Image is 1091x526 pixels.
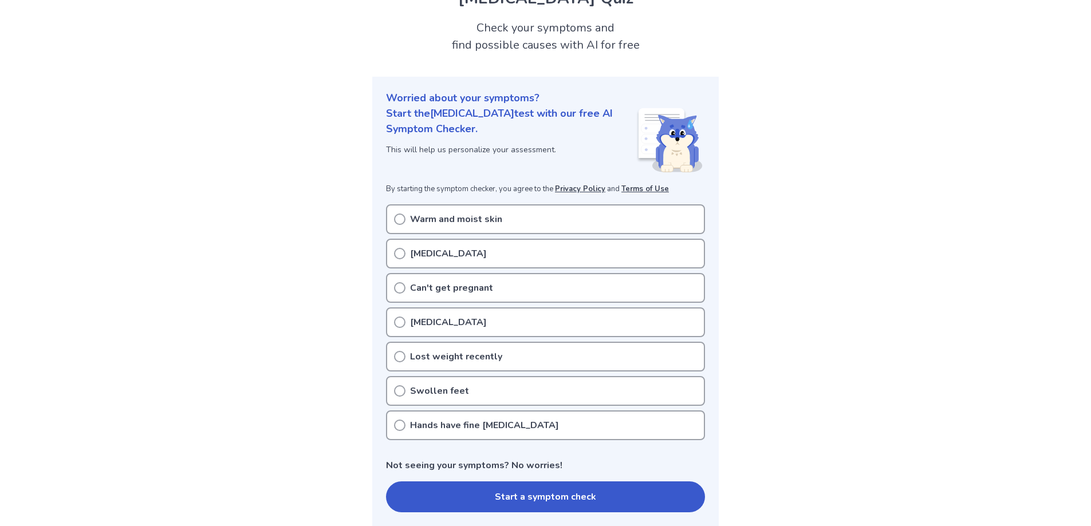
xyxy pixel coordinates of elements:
p: Hands have fine [MEDICAL_DATA] [410,418,559,432]
button: Start a symptom check [386,481,705,512]
p: [MEDICAL_DATA] [410,315,487,329]
a: Terms of Use [621,184,669,194]
p: By starting the symptom checker, you agree to the and [386,184,705,195]
p: This will help us personalize your assessment. [386,144,636,156]
p: Swollen feet [410,384,469,398]
p: Can't get pregnant [410,281,493,295]
p: Worried about your symptoms? [386,90,705,106]
p: Not seeing your symptoms? No worries! [386,458,705,472]
p: Warm and moist skin [410,212,502,226]
a: Privacy Policy [555,184,605,194]
p: Lost weight recently [410,350,502,363]
img: Shiba [636,108,703,172]
h2: Check your symptoms and find possible causes with AI for free [372,19,719,54]
p: Start the [MEDICAL_DATA] test with our free AI Symptom Checker. [386,106,636,137]
p: [MEDICAL_DATA] [410,247,487,260]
